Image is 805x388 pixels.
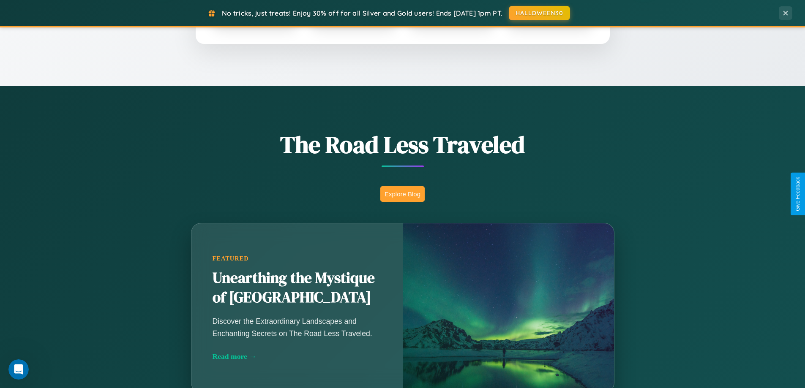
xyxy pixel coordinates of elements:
span: No tricks, just treats! Enjoy 30% off for all Silver and Gold users! Ends [DATE] 1pm PT. [222,9,502,17]
button: Explore Blog [380,186,425,202]
div: Read more → [213,352,382,361]
h1: The Road Less Traveled [149,128,656,161]
h2: Unearthing the Mystique of [GEOGRAPHIC_DATA] [213,269,382,307]
div: Give Feedback [795,177,801,211]
p: Discover the Extraordinary Landscapes and Enchanting Secrets on The Road Less Traveled. [213,315,382,339]
button: HALLOWEEN30 [509,6,570,20]
iframe: Intercom live chat [8,359,29,380]
div: Featured [213,255,382,262]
